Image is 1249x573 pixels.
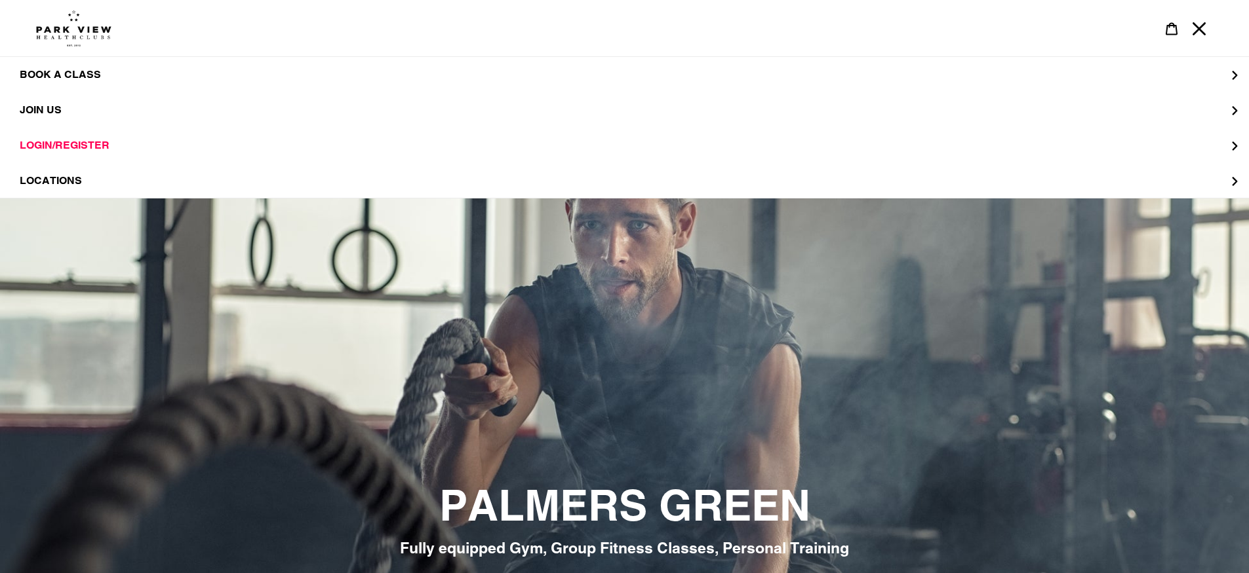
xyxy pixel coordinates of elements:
span: BOOK A CLASS [20,68,101,81]
span: LOCATIONS [20,174,82,187]
button: Menu [1185,14,1213,43]
span: LOGIN/REGISTER [20,139,109,152]
span: Fully equipped Gym, Group Fitness Classes, Personal Training [400,539,849,557]
img: Park view health clubs is a gym near you. [36,10,111,46]
span: JOIN US [20,103,62,117]
h2: PALMERS GREEN [268,481,982,532]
